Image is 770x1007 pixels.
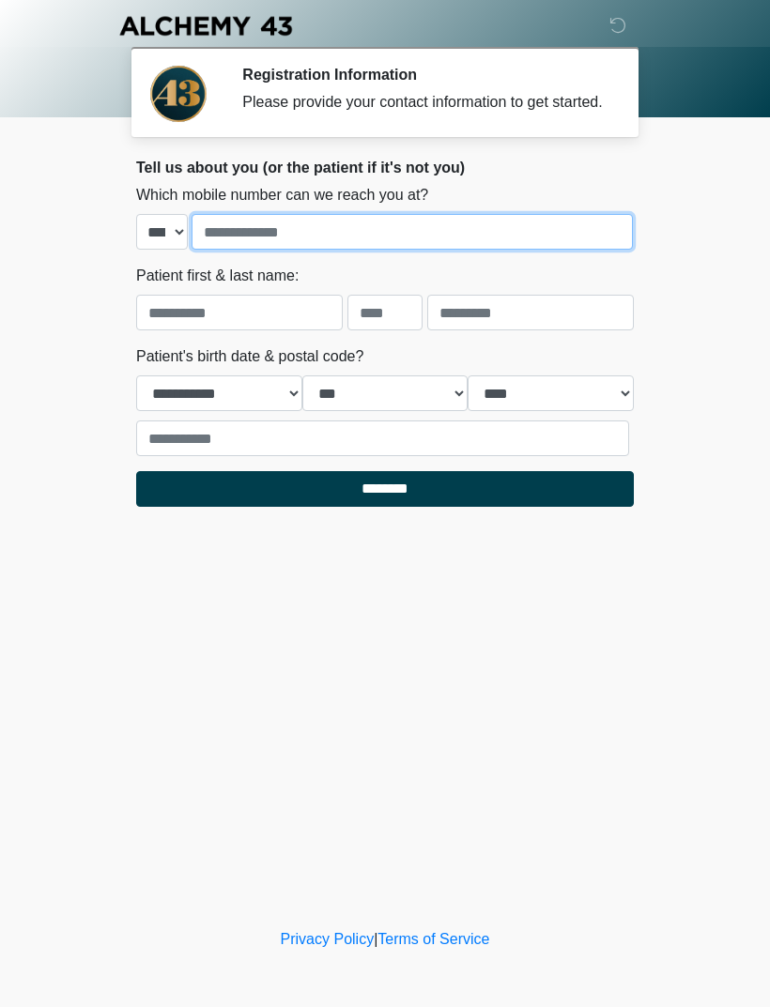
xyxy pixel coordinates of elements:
label: Patient's birth date & postal code? [136,345,363,368]
h2: Tell us about you (or the patient if it's not you) [136,159,634,176]
h2: Registration Information [242,66,606,84]
div: Please provide your contact information to get started. [242,91,606,114]
label: Which mobile number can we reach you at? [136,184,428,206]
img: Alchemy 43 Logo [117,14,294,38]
label: Patient first & last name: [136,265,299,287]
a: Terms of Service [377,931,489,947]
a: Privacy Policy [281,931,375,947]
a: | [374,931,377,947]
img: Agent Avatar [150,66,207,122]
